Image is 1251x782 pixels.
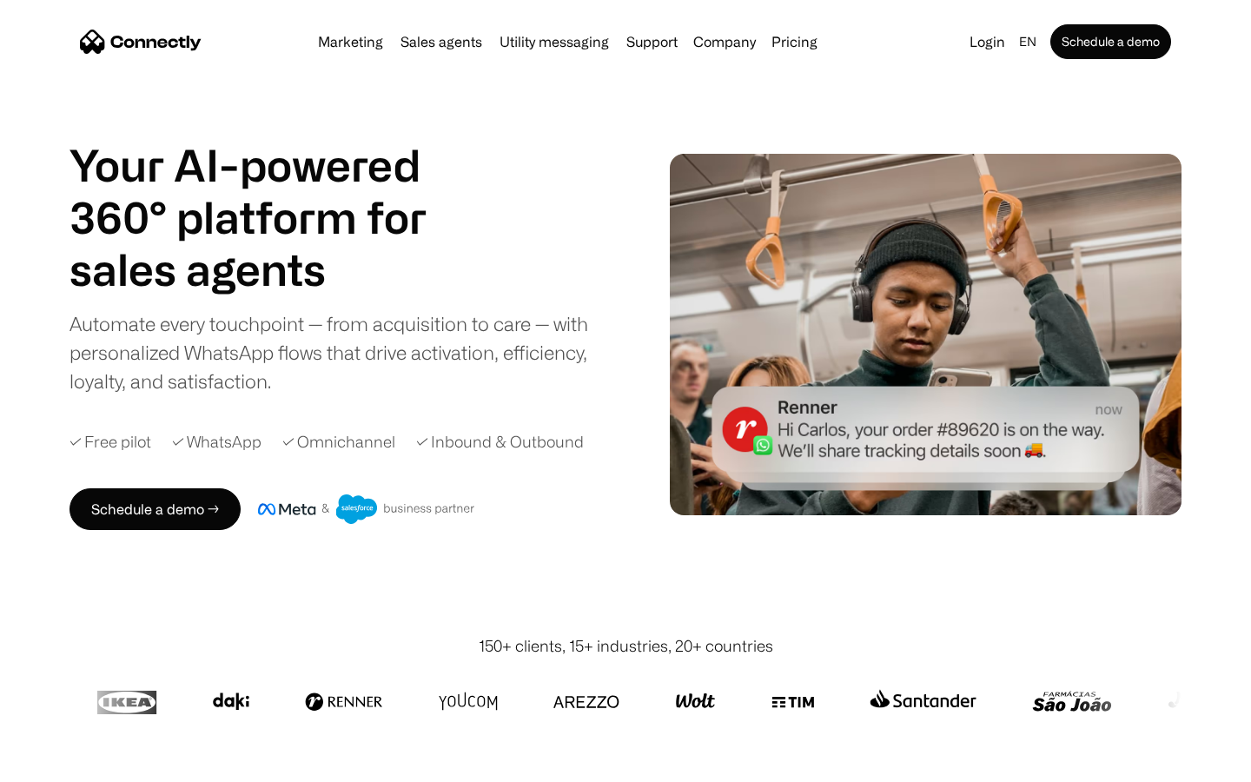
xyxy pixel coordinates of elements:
[172,430,261,454] div: ✓ WhatsApp
[493,35,616,49] a: Utility messaging
[258,494,475,524] img: Meta and Salesforce business partner badge.
[693,30,756,54] div: Company
[479,634,773,658] div: 150+ clients, 15+ industries, 20+ countries
[311,35,390,49] a: Marketing
[963,30,1012,54] a: Login
[416,430,584,454] div: ✓ Inbound & Outbound
[1019,30,1036,54] div: en
[619,35,685,49] a: Support
[69,139,469,243] h1: Your AI-powered 360° platform for
[394,35,489,49] a: Sales agents
[764,35,824,49] a: Pricing
[17,750,104,776] aside: Language selected: English
[69,430,151,454] div: ✓ Free pilot
[282,430,395,454] div: ✓ Omnichannel
[69,488,241,530] a: Schedule a demo →
[35,752,104,776] ul: Language list
[69,243,469,295] h1: sales agents
[1050,24,1171,59] a: Schedule a demo
[69,309,617,395] div: Automate every touchpoint — from acquisition to care — with personalized WhatsApp flows that driv...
